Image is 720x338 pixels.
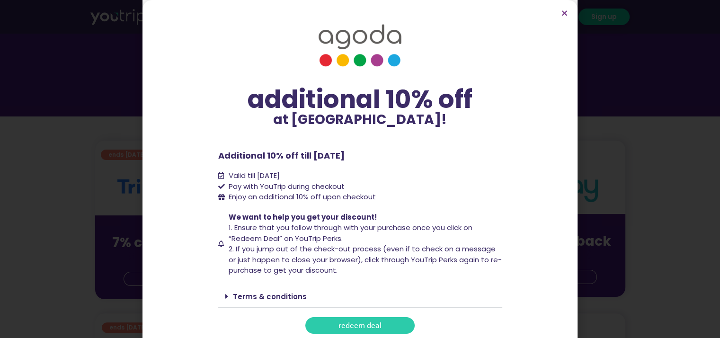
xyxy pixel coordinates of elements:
[561,9,568,17] a: Close
[218,86,502,113] div: additional 10% off
[226,181,345,192] span: Pay with YouTrip during checkout
[218,113,502,126] p: at [GEOGRAPHIC_DATA]!
[338,322,382,329] span: redeem deal
[229,192,376,202] span: Enjoy an additional 10% off upon checkout
[226,170,280,181] span: Valid till [DATE]
[218,149,502,162] p: Additional 10% off till [DATE]
[229,212,377,222] span: We want to help you get your discount!
[305,317,415,334] a: redeem deal
[229,222,472,243] span: 1. Ensure that you follow through with your purchase once you click on “Redeem Deal” on YouTrip P...
[218,285,502,308] div: Terms & conditions
[233,292,307,302] a: Terms & conditions
[229,244,502,275] span: 2. If you jump out of the check-out process (even if to check on a message or just happen to clos...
